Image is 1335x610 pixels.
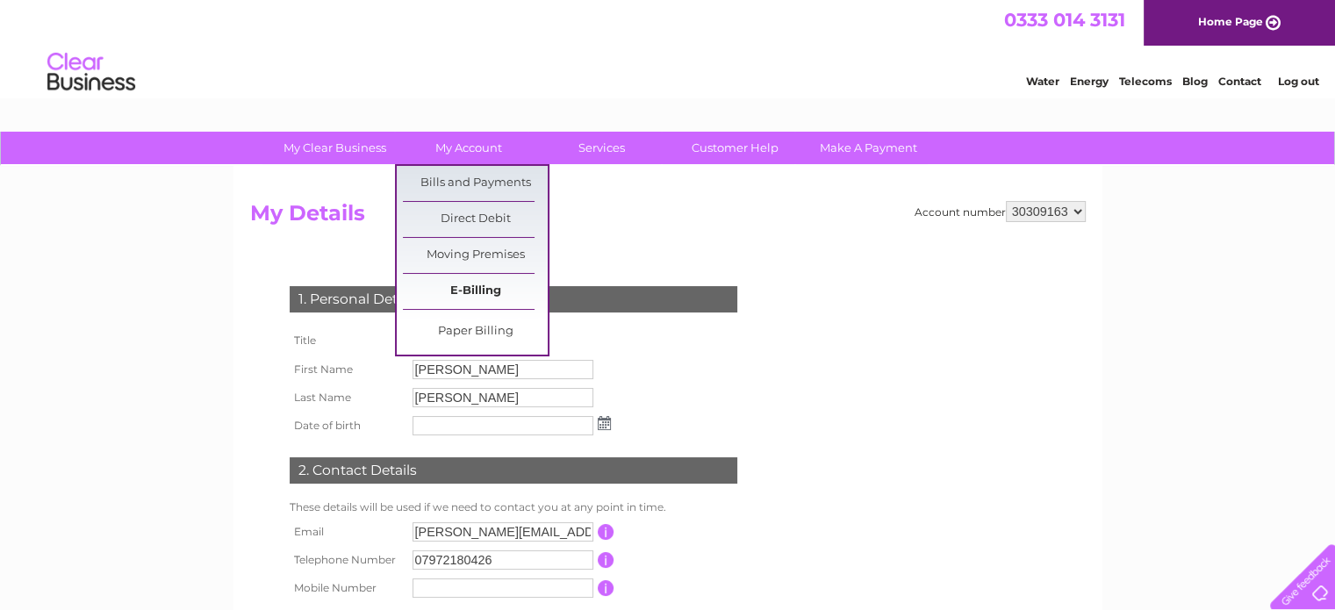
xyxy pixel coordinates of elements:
[254,10,1083,85] div: Clear Business is a trading name of Verastar Limited (registered in [GEOGRAPHIC_DATA] No. 3667643...
[403,314,548,349] a: Paper Billing
[598,416,611,430] img: ...
[1026,75,1059,88] a: Water
[403,238,548,273] a: Moving Premises
[396,132,541,164] a: My Account
[796,132,941,164] a: Make A Payment
[285,384,408,412] th: Last Name
[403,274,548,309] a: E-Billing
[285,518,408,546] th: Email
[598,552,614,568] input: Information
[403,166,548,201] a: Bills and Payments
[1119,75,1172,88] a: Telecoms
[250,201,1086,234] h2: My Details
[915,201,1086,222] div: Account number
[1004,9,1125,31] a: 0333 014 3131
[285,574,408,602] th: Mobile Number
[1182,75,1208,88] a: Blog
[285,546,408,574] th: Telephone Number
[285,355,408,384] th: First Name
[529,132,674,164] a: Services
[403,202,548,237] a: Direct Debit
[1277,75,1318,88] a: Log out
[598,580,614,596] input: Information
[285,326,408,355] th: Title
[262,132,407,164] a: My Clear Business
[285,412,408,440] th: Date of birth
[1218,75,1261,88] a: Contact
[1070,75,1109,88] a: Energy
[663,132,807,164] a: Customer Help
[47,46,136,99] img: logo.png
[285,497,742,518] td: These details will be used if we need to contact you at any point in time.
[598,524,614,540] input: Information
[290,286,737,312] div: 1. Personal Details
[290,457,737,484] div: 2. Contact Details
